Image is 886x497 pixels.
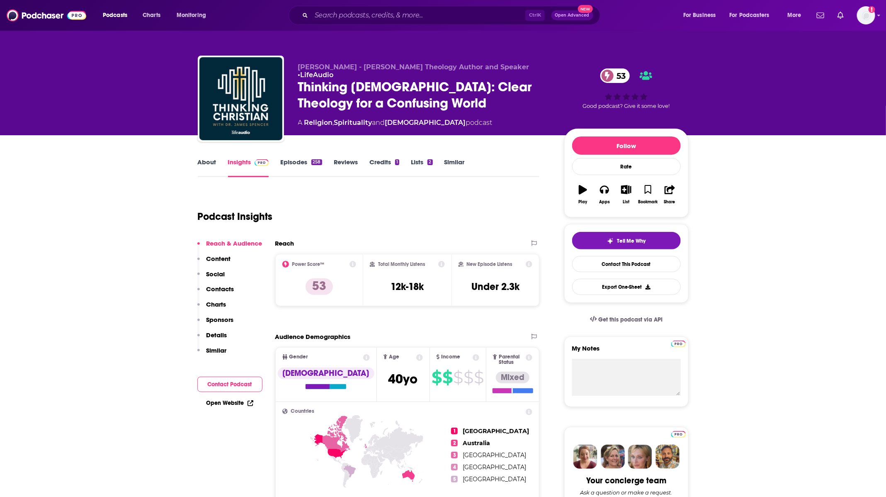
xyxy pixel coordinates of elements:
[197,316,234,331] button: Sponsors
[275,239,294,247] h2: Reach
[730,10,769,21] span: For Podcasters
[296,6,608,25] div: Search podcasts, credits, & more...
[463,475,526,483] span: [GEOGRAPHIC_DATA]
[499,354,524,365] span: Parental Status
[496,372,529,383] div: Mixed
[555,13,590,17] span: Open Advanced
[451,464,458,470] span: 4
[464,371,473,384] span: $
[787,10,801,21] span: More
[444,158,465,177] a: Similar
[572,279,681,295] button: Export One-Sheet
[206,316,234,324] p: Sponsors
[451,476,458,482] span: 5
[474,371,484,384] span: $
[143,10,160,21] span: Charts
[572,180,594,210] button: Play
[298,63,529,71] span: [PERSON_NAME] - [PERSON_NAME] Theology Author and Speaker
[198,210,273,223] h1: Podcast Insights
[206,239,262,247] p: Reach & Audience
[857,6,875,24] img: User Profile
[206,331,227,339] p: Details
[278,368,374,379] div: [DEMOGRAPHIC_DATA]
[607,238,614,244] img: tell me why sparkle
[834,8,847,22] a: Show notifications dropdown
[583,103,670,109] span: Good podcast? Give it some love!
[372,119,385,127] span: and
[451,452,458,458] span: 3
[388,371,418,387] span: 40 yo
[301,71,334,79] a: LifeAudio
[311,9,525,22] input: Search podcasts, credits, & more...
[389,354,399,360] span: Age
[7,7,86,23] img: Podchaser - Follow, Share and Rate Podcasts
[869,6,875,13] svg: Add a profile image
[451,428,458,434] span: 1
[617,238,646,244] span: Tell Me Why
[199,57,282,140] img: Thinking Christian: Clear Theology for a Confusing World
[206,346,227,354] p: Similar
[564,63,689,115] div: 53Good podcast? Give it some love!
[671,430,686,438] a: Pro website
[206,400,253,407] a: Open Website
[671,431,686,438] img: Podchaser Pro
[304,119,333,127] a: Religion
[671,339,686,347] a: Pro website
[471,280,519,293] h3: Under 2.3k
[206,255,231,263] p: Content
[103,10,127,21] span: Podcasts
[623,200,630,205] div: List
[573,445,597,469] img: Sydney Profile
[578,5,593,13] span: New
[583,309,670,330] a: Get this podcast via API
[467,261,512,267] h2: New Episode Listens
[197,300,226,316] button: Charts
[525,10,545,21] span: Ctrl K
[198,158,216,177] a: About
[197,255,231,270] button: Content
[298,118,493,128] div: A podcast
[463,463,526,471] span: [GEOGRAPHIC_DATA]
[598,316,663,323] span: Get this podcast via API
[197,270,225,285] button: Social
[97,9,138,22] button: open menu
[659,180,680,210] button: Share
[580,489,672,496] div: Ask a question or make a request.
[411,158,432,177] a: Lists2
[671,341,686,347] img: Podchaser Pro
[578,200,587,205] div: Play
[255,159,269,166] img: Podchaser Pro
[664,200,675,205] div: Share
[334,119,372,127] a: Spirituality
[427,159,432,165] div: 2
[463,439,490,447] span: Australia
[197,377,262,392] button: Contact Podcast
[782,9,812,22] button: open menu
[463,427,529,435] span: [GEOGRAPHIC_DATA]
[432,371,442,384] span: $
[813,8,828,22] a: Show notifications dropdown
[443,371,453,384] span: $
[206,300,226,308] p: Charts
[391,280,424,293] h3: 12k-18k
[280,158,322,177] a: Episodes258
[333,119,334,127] span: ,
[369,158,399,177] a: Credits1
[677,9,726,22] button: open menu
[197,285,234,300] button: Contacts
[385,119,466,127] a: [DEMOGRAPHIC_DATA]
[609,68,630,83] span: 53
[637,180,659,210] button: Bookmark
[197,239,262,255] button: Reach & Audience
[289,354,308,360] span: Gender
[572,232,681,249] button: tell me why sparkleTell Me Why
[724,9,782,22] button: open menu
[292,261,325,267] h2: Power Score™
[378,261,425,267] h2: Total Monthly Listens
[206,270,225,278] p: Social
[197,346,227,362] button: Similar
[311,159,322,165] div: 258
[206,285,234,293] p: Contacts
